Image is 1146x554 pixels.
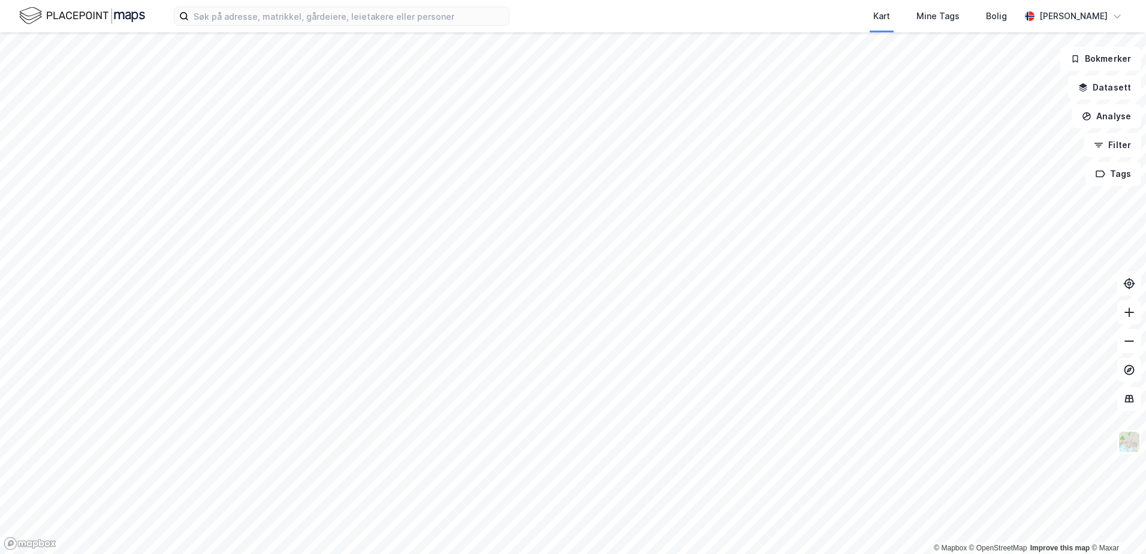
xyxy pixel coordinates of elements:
[916,9,960,23] div: Mine Tags
[986,9,1007,23] div: Bolig
[1030,544,1090,552] a: Improve this map
[1084,133,1141,157] button: Filter
[1085,162,1141,186] button: Tags
[873,9,890,23] div: Kart
[934,544,967,552] a: Mapbox
[1068,76,1141,100] button: Datasett
[189,7,509,25] input: Søk på adresse, matrikkel, gårdeiere, leietakere eller personer
[1039,9,1108,23] div: [PERSON_NAME]
[19,5,145,26] img: logo.f888ab2527a4732fd821a326f86c7f29.svg
[1086,496,1146,554] iframe: Chat Widget
[1086,496,1146,554] div: Kontrollprogram for chat
[4,537,56,550] a: Mapbox homepage
[1118,430,1141,453] img: Z
[1060,47,1141,71] button: Bokmerker
[1072,104,1141,128] button: Analyse
[969,544,1027,552] a: OpenStreetMap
